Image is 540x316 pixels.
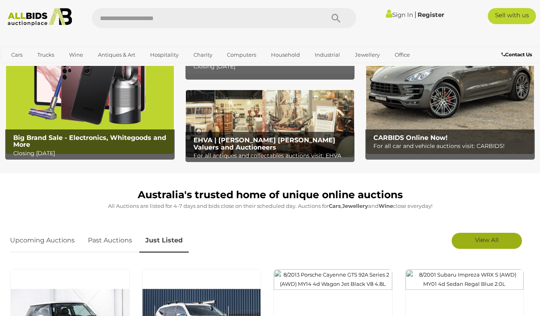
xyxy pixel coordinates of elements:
[6,6,174,154] a: Big Brand Sale - Electronics, Whitegoods and More Big Brand Sale - Electronics, Whitegoods and Mo...
[373,141,530,151] p: For all car and vehicle auctions visit: CARBIDS!
[501,50,534,59] a: Contact Us
[6,6,174,154] img: Big Brand Sale - Electronics, Whitegoods and More
[6,48,28,62] a: Cars
[139,229,189,252] a: Just Listed
[418,11,444,18] a: Register
[186,90,354,157] a: EHVA | Evans Hastings Valuers and Auctioneers EHVA | [PERSON_NAME] [PERSON_NAME] Valuers and Auct...
[329,203,341,209] strong: Cars
[452,233,522,249] a: View All
[13,148,170,158] p: Closing [DATE]
[145,48,184,62] a: Hospitality
[10,229,81,252] a: Upcoming Auctions
[10,201,530,211] p: All Auctions are listed for 4-7 days and bids close on their scheduled day. Auctions for , and cl...
[501,51,532,57] b: Contact Us
[389,48,415,62] a: Office
[186,90,354,157] img: EHVA | Evans Hastings Valuers and Auctioneers
[93,48,141,62] a: Antiques & Art
[266,48,305,62] a: Household
[366,6,534,154] a: CARBIDS Online Now! CARBIDS Online Now! For all car and vehicle auctions visit: CARBIDS!
[194,136,335,151] b: EHVA | [PERSON_NAME] [PERSON_NAME] Valuers and Auctioneers
[13,134,166,149] b: Big Brand Sale - Electronics, Whitegoods and More
[488,8,536,24] a: Sell with us
[379,203,393,209] strong: Wine
[6,62,33,75] a: Sports
[64,48,88,62] a: Wine
[475,236,499,244] span: View All
[186,6,354,74] a: Computers & IT Auction Computers & IT Auction Closing [DATE]
[366,6,534,154] img: CARBIDS Online Now!
[386,11,413,18] a: Sign In
[373,134,448,142] b: CARBIDS Online Now!
[32,48,59,62] a: Trucks
[10,189,530,201] h1: Australia's trusted home of unique online auctions
[414,10,416,19] span: |
[350,48,385,62] a: Jewellery
[310,48,345,62] a: Industrial
[37,62,105,75] a: [GEOGRAPHIC_DATA]
[316,8,356,28] button: Search
[188,48,218,62] a: Charity
[4,8,76,26] img: Allbids.com.au
[194,62,350,72] p: Closing [DATE]
[222,48,261,62] a: Computers
[342,203,368,209] strong: Jewellery
[194,151,350,161] p: For all antiques and collectables auctions visit: EHVA
[82,229,138,252] a: Past Auctions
